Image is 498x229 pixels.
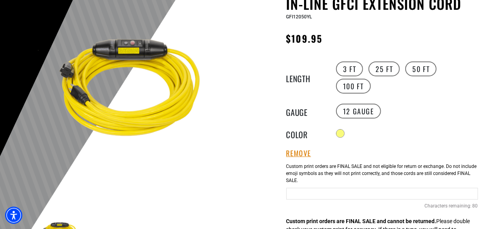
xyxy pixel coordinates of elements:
[425,203,472,209] span: Characters remaining:
[286,128,325,139] legend: Color
[5,207,22,224] div: Accessibility Menu
[405,61,437,76] label: 50 FT
[286,72,325,83] legend: Length
[336,61,363,76] label: 3 FT
[336,104,381,119] label: 12 Gauge
[286,149,311,158] button: Remove
[286,14,312,20] span: GFI12050YL
[369,61,400,76] label: 25 FT
[286,188,478,200] input: Yellow Cables
[473,202,478,209] span: 80
[336,79,371,94] label: 100 FT
[286,106,325,116] legend: Gauge
[286,31,323,45] span: $109.95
